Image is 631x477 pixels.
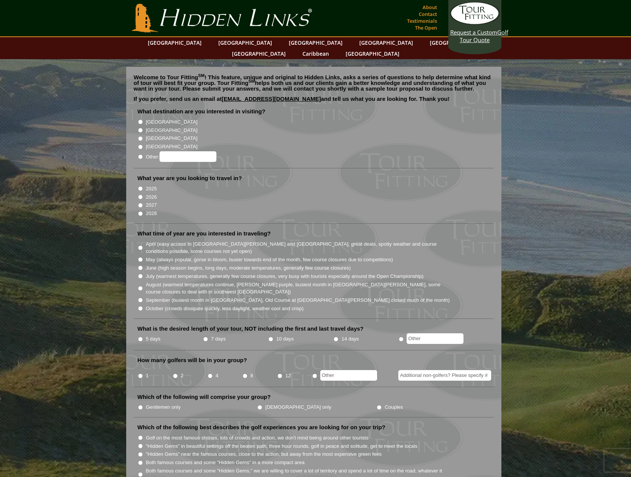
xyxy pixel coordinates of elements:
p: Welcome to Tour Fitting ! This feature, unique and original to Hidden Links, asks a series of que... [134,74,494,91]
label: [GEOGRAPHIC_DATA] [146,143,197,151]
label: 2026 [146,193,157,201]
label: 14 days [341,335,359,343]
a: [EMAIL_ADDRESS][DOMAIN_NAME] [222,96,321,102]
label: Other: [146,151,216,162]
label: 1 [146,372,149,380]
label: Gentlemen only [146,403,181,411]
a: [GEOGRAPHIC_DATA] [355,37,417,48]
label: What is the desired length of your tour, NOT including the first and last travel days? [138,325,364,333]
a: [GEOGRAPHIC_DATA] [215,37,276,48]
label: 2025 [146,185,157,193]
a: [GEOGRAPHIC_DATA] [285,37,346,48]
label: "Hidden Gems" in beautiful settings off the beaten path, three hour rounds, golf in peace and sol... [146,442,418,450]
a: Contact [417,9,439,19]
a: Caribbean [299,48,333,59]
input: Additional non-golfers? Please specify # [398,370,491,381]
label: What destination are you interested in visiting? [138,108,266,115]
a: [GEOGRAPHIC_DATA] [144,37,205,48]
input: Other [320,370,377,381]
label: June (high season begins, long days, moderate temperatures, generally few course closures) [146,264,351,272]
a: About [421,2,439,13]
label: Couples [385,403,403,411]
label: April (easy access to [GEOGRAPHIC_DATA][PERSON_NAME] and [GEOGRAPHIC_DATA], great deals, spotty w... [146,240,451,255]
label: [DEMOGRAPHIC_DATA] only [265,403,331,411]
label: 10 days [276,335,294,343]
label: May (always popular, gorse in bloom, busier towards end of the month, few course closures due to ... [146,256,393,264]
label: [GEOGRAPHIC_DATA] [146,135,197,142]
label: October (crowds dissipate quickly, less daylight, weather cool and crisp) [146,305,304,312]
label: Which of the following will comprise your group? [138,393,271,401]
label: 8 [251,372,253,380]
label: [GEOGRAPHIC_DATA] [146,127,197,134]
label: Both famous courses and some "Hidden Gems" in a more compact area [146,459,305,466]
label: August (warmest temperatures continue, [PERSON_NAME] purple, busiest month in [GEOGRAPHIC_DATA][P... [146,281,451,296]
label: 2 [181,372,183,380]
label: Golf on the most famous shrines, lots of crowds and action, we don't mind being around other tour... [146,434,369,442]
label: 4 [216,372,218,380]
label: July (warmest temperatures, generally few course closures, very busy with tourists especially aro... [146,273,424,280]
p: If you prefer, send us an email at and tell us what you are looking for. Thank you! [134,96,494,107]
label: "Hidden Gems" near the famous courses, close to the action, but away from the most expensive gree... [146,450,382,458]
input: Other [407,333,463,344]
a: The Open [413,22,439,33]
span: Request a Custom [450,28,497,36]
a: Testimonials [405,16,439,26]
sup: SM [249,79,255,83]
a: Request a CustomGolf Tour Quote [450,2,499,44]
label: 5 days [146,335,161,343]
label: 12 [285,372,291,380]
a: [GEOGRAPHIC_DATA] [426,37,487,48]
sup: SM [198,73,205,78]
label: How many golfers will be in your group? [138,356,247,364]
a: [GEOGRAPHIC_DATA] [228,48,290,59]
label: 2027 [146,201,157,209]
a: [GEOGRAPHIC_DATA] [342,48,403,59]
input: Other: [160,151,216,162]
label: What time of year are you interested in traveling? [138,230,271,237]
label: [GEOGRAPHIC_DATA] [146,118,197,126]
label: 2028 [146,210,157,217]
label: September (busiest month in [GEOGRAPHIC_DATA], Old Course at [GEOGRAPHIC_DATA][PERSON_NAME] close... [146,297,450,304]
label: Which of the following best describes the golf experiences you are looking for on your trip? [138,424,385,431]
label: 7 days [211,335,226,343]
label: What year are you looking to travel in? [138,174,242,182]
